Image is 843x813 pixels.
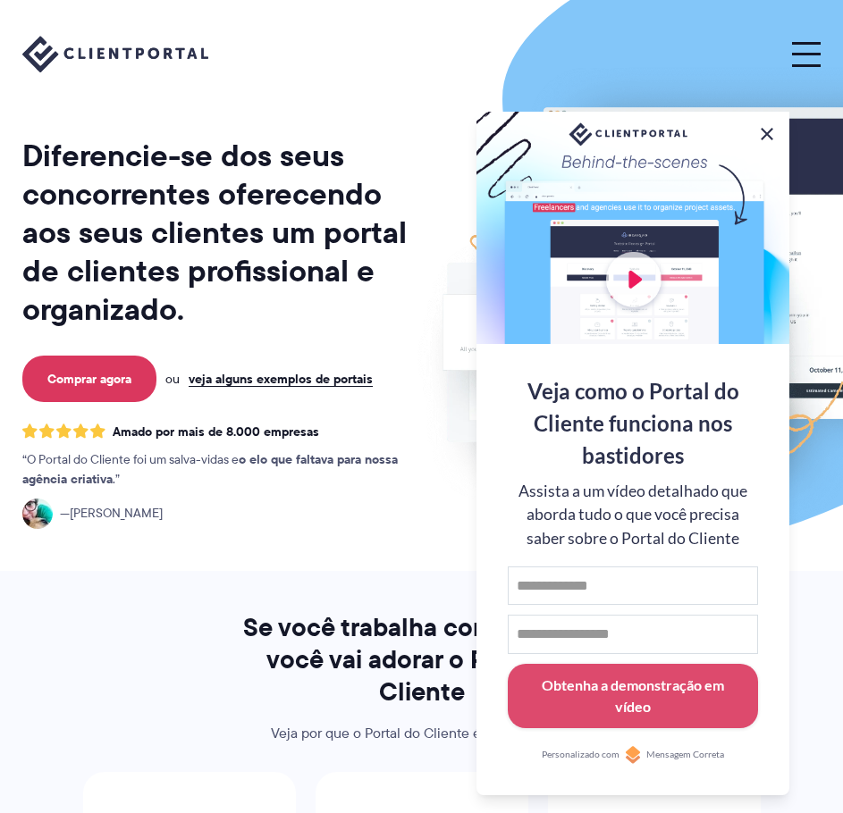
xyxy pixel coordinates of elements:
font: . [113,470,115,488]
a: Personalizado comMensagem Correta [508,746,758,764]
font: Assista a um vídeo detalhado que aborda tudo o que você precisa saber sobre o Portal do Cliente [518,482,747,548]
font: Comprar agora [47,370,131,390]
img: Personalizado com RightMessage [624,746,642,764]
font: Veja por que o Portal do Cliente é perfeito para*: [271,723,572,743]
font: ou [165,370,180,388]
font: Se você trabalha com clientes, você vai adorar o Portal do Cliente [243,608,600,710]
font: Obtenha a demonstração em vídeo [542,676,724,715]
a: Comprar agora [22,356,156,402]
font: Diferencie-se dos seus concorrentes oferecendo aos seus clientes um portal de clientes profission... [22,132,407,332]
font: Amado por mais de 8.000 empresas [113,422,319,441]
font: Personalizado com [542,749,620,759]
button: Obtenha a demonstração em vídeo [508,664,758,729]
font: [PERSON_NAME] [70,504,163,522]
font: Veja como o Portal do Cliente funciona nos bastidores [527,378,739,468]
font: o elo que faltava para nossa agência criativa [22,449,398,489]
font: O Portal do Cliente foi um salva-vidas e [27,450,239,468]
font: Mensagem Correta [646,749,724,759]
a: veja alguns exemplos de portais [189,371,373,387]
font: veja alguns exemplos de portais [189,369,373,389]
